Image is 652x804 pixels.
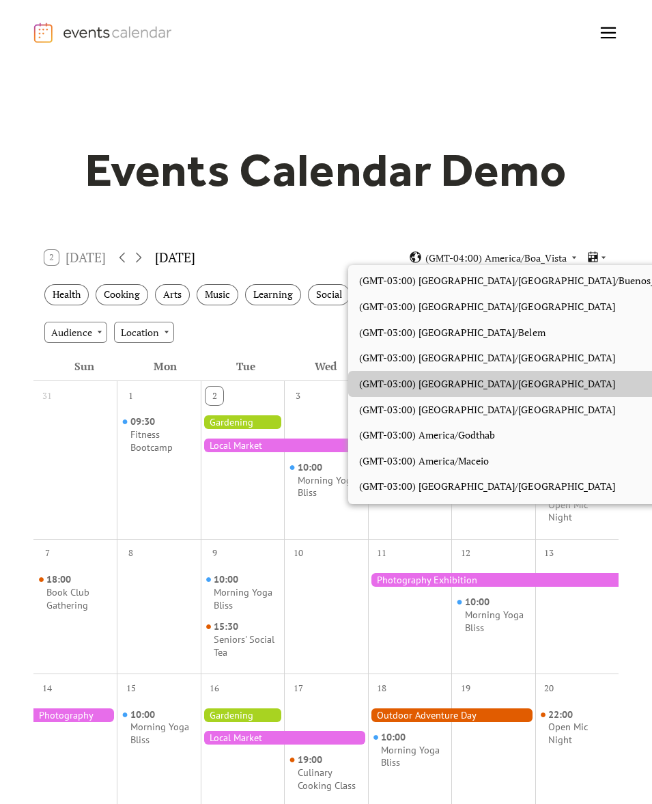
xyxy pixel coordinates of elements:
span: (GMT-03:00) [GEOGRAPHIC_DATA]/[GEOGRAPHIC_DATA] [359,479,615,494]
span: (GMT-03:00) [GEOGRAPHIC_DATA]/[GEOGRAPHIC_DATA] [359,402,615,417]
span: (GMT-03:00) America/Godthab [359,428,496,443]
span: (GMT-03:00) [GEOGRAPHIC_DATA]/Belem [359,325,545,340]
a: home [33,22,175,44]
span: (GMT-03:00) [GEOGRAPHIC_DATA]/[GEOGRAPHIC_DATA] [359,376,615,391]
div: menu [592,16,619,49]
span: (GMT-03:00) [GEOGRAPHIC_DATA]/[GEOGRAPHIC_DATA] [359,350,615,365]
span: (GMT-03:00) America/Maceio [359,454,490,469]
h1: Events Calendar Demo [64,142,589,198]
span: (GMT-03:00) [GEOGRAPHIC_DATA]/[GEOGRAPHIC_DATA] [359,299,615,314]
